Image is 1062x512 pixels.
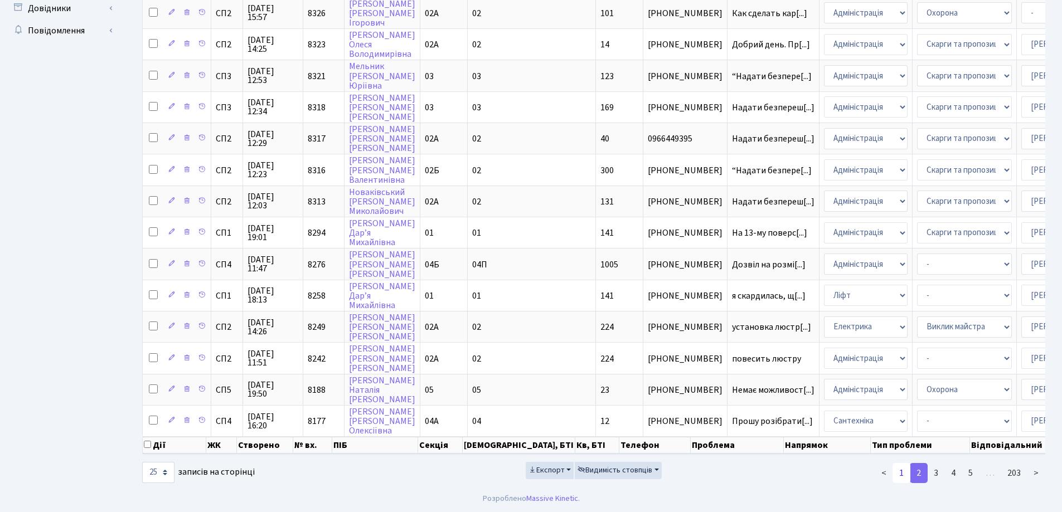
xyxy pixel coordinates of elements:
[871,437,970,454] th: Тип проблеми
[1001,463,1027,483] a: 203
[648,72,722,81] span: [PHONE_NUMBER]
[425,196,439,208] span: 02А
[216,386,238,394] span: СП5
[308,70,326,82] span: 8321
[142,462,174,483] select: записів на сторінці
[425,290,434,302] span: 01
[216,228,238,237] span: СП1
[248,381,298,398] span: [DATE] 19:50
[600,164,614,177] span: 300
[962,463,979,483] a: 5
[600,290,614,302] span: 141
[648,197,722,206] span: [PHONE_NUMBER]
[600,415,609,427] span: 12
[600,133,609,145] span: 40
[425,227,434,239] span: 01
[349,155,415,186] a: [PERSON_NAME][PERSON_NAME]Валентинівна
[648,386,722,394] span: [PHONE_NUMBER]
[425,353,439,365] span: 02А
[216,72,238,81] span: СП3
[425,133,439,145] span: 02А
[216,291,238,300] span: СП1
[732,321,811,333] span: установка люстр[...]
[248,130,298,148] span: [DATE] 12:29
[425,7,439,19] span: 02А
[600,384,609,396] span: 23
[600,196,614,208] span: 131
[648,228,722,237] span: [PHONE_NUMBER]
[732,290,806,302] span: я скардилась, щ[...]
[248,192,298,210] span: [DATE] 12:03
[472,101,481,114] span: 03
[216,197,238,206] span: СП2
[732,101,814,114] span: Надати безпереш[...]
[732,384,814,396] span: Немає можливост[...]
[425,384,434,396] span: 05
[349,29,415,60] a: [PERSON_NAME]ОлесяВолодимирівна
[600,259,618,271] span: 1005
[308,384,326,396] span: 8188
[349,217,415,248] a: [PERSON_NAME]Дар’яМихайлівна
[308,196,326,208] span: 8313
[472,321,481,333] span: 02
[248,349,298,367] span: [DATE] 11:51
[308,101,326,114] span: 8318
[648,103,722,112] span: [PHONE_NUMBER]
[308,227,326,239] span: 8294
[472,290,481,302] span: 01
[528,465,565,476] span: Експорт
[648,9,722,18] span: [PHONE_NUMBER]
[248,98,298,116] span: [DATE] 12:34
[143,437,206,454] th: Дії
[600,70,614,82] span: 123
[472,7,481,19] span: 02
[248,36,298,53] span: [DATE] 14:25
[349,186,415,217] a: Новаківський[PERSON_NAME]Миколайович
[472,259,487,271] span: 04П
[308,259,326,271] span: 8276
[732,164,812,177] span: “Надати безпере[...]
[575,437,619,454] th: Кв, БТІ
[732,227,807,239] span: На 13-му поверс[...]
[248,318,298,336] span: [DATE] 14:26
[349,123,415,154] a: [PERSON_NAME][PERSON_NAME][PERSON_NAME]
[216,323,238,331] span: СП2
[600,101,614,114] span: 169
[600,353,614,365] span: 224
[216,166,238,175] span: СП2
[349,249,415,280] a: [PERSON_NAME][PERSON_NAME][PERSON_NAME]
[349,311,415,343] a: [PERSON_NAME][PERSON_NAME][PERSON_NAME]
[425,164,439,177] span: 02Б
[248,4,298,22] span: [DATE] 15:57
[308,290,326,302] span: 8258
[425,321,439,333] span: 02А
[6,19,117,42] a: Повідомлення
[248,286,298,304] span: [DATE] 18:13
[691,437,784,454] th: Проблема
[216,354,238,363] span: СП2
[944,463,962,483] a: 4
[248,161,298,179] span: [DATE] 12:23
[600,321,614,333] span: 224
[600,7,614,19] span: 101
[472,133,481,145] span: 02
[216,417,238,426] span: СП4
[732,7,807,19] span: Как сделать кар[...]
[216,9,238,18] span: СП2
[349,374,415,406] a: [PERSON_NAME]Наталія[PERSON_NAME]
[308,415,326,427] span: 8177
[216,103,238,112] span: СП3
[472,227,481,239] span: 01
[308,7,326,19] span: 8326
[648,417,722,426] span: [PHONE_NUMBER]
[472,164,481,177] span: 02
[648,323,722,331] span: [PHONE_NUMBER]
[418,437,462,454] th: Секція
[526,462,574,479] button: Експорт
[237,437,293,454] th: Створено
[206,437,237,454] th: ЖК
[349,343,415,374] a: [PERSON_NAME][PERSON_NAME][PERSON_NAME]
[1027,463,1045,483] a: >
[893,463,910,483] a: 1
[248,67,298,85] span: [DATE] 12:53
